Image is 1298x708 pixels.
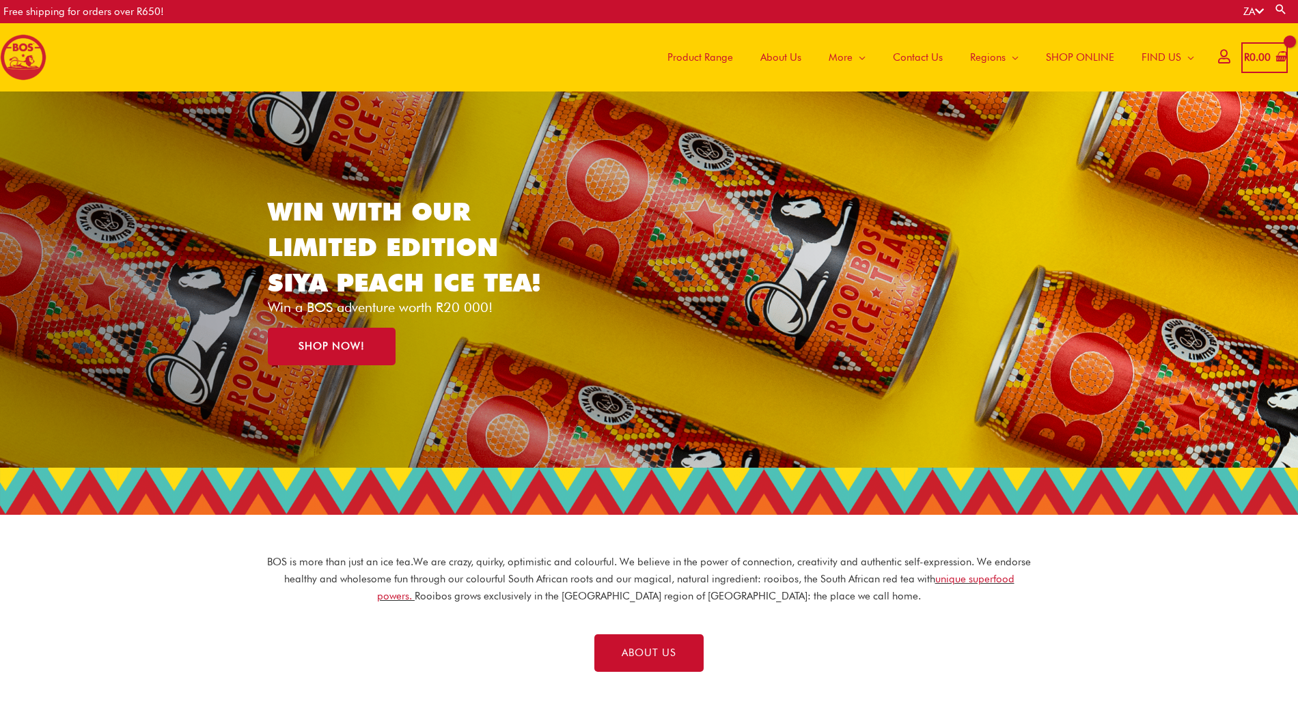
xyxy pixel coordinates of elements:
[879,23,956,91] a: Contact Us
[268,196,541,298] a: WIN WITH OUR LIMITED EDITION SIYA PEACH ICE TEA!
[654,23,747,91] a: Product Range
[594,634,704,672] a: ABOUT US
[644,23,1208,91] nav: Site Navigation
[1046,37,1114,78] span: SHOP ONLINE
[266,554,1032,604] p: BOS is more than just an ice tea. We are crazy, quirky, optimistic and colourful. We believe in t...
[1244,51,1271,63] bdi: 0.00
[760,37,801,78] span: About Us
[377,573,1014,602] a: unique superfood powers.
[1032,23,1128,91] a: SHOP ONLINE
[622,648,676,658] span: ABOUT US
[299,341,365,352] span: SHOP NOW!
[829,37,853,78] span: More
[893,37,943,78] span: Contact Us
[1243,5,1264,18] a: ZA
[956,23,1032,91] a: Regions
[268,300,562,314] p: Win a BOS adventure worth R20 000!
[1142,37,1181,78] span: FIND US
[667,37,733,78] span: Product Range
[1241,42,1288,73] a: View Shopping Cart, empty
[747,23,815,91] a: About Us
[815,23,879,91] a: More
[970,37,1006,78] span: Regions
[268,328,396,365] a: SHOP NOW!
[1274,3,1288,16] a: Search button
[1244,51,1249,63] span: R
